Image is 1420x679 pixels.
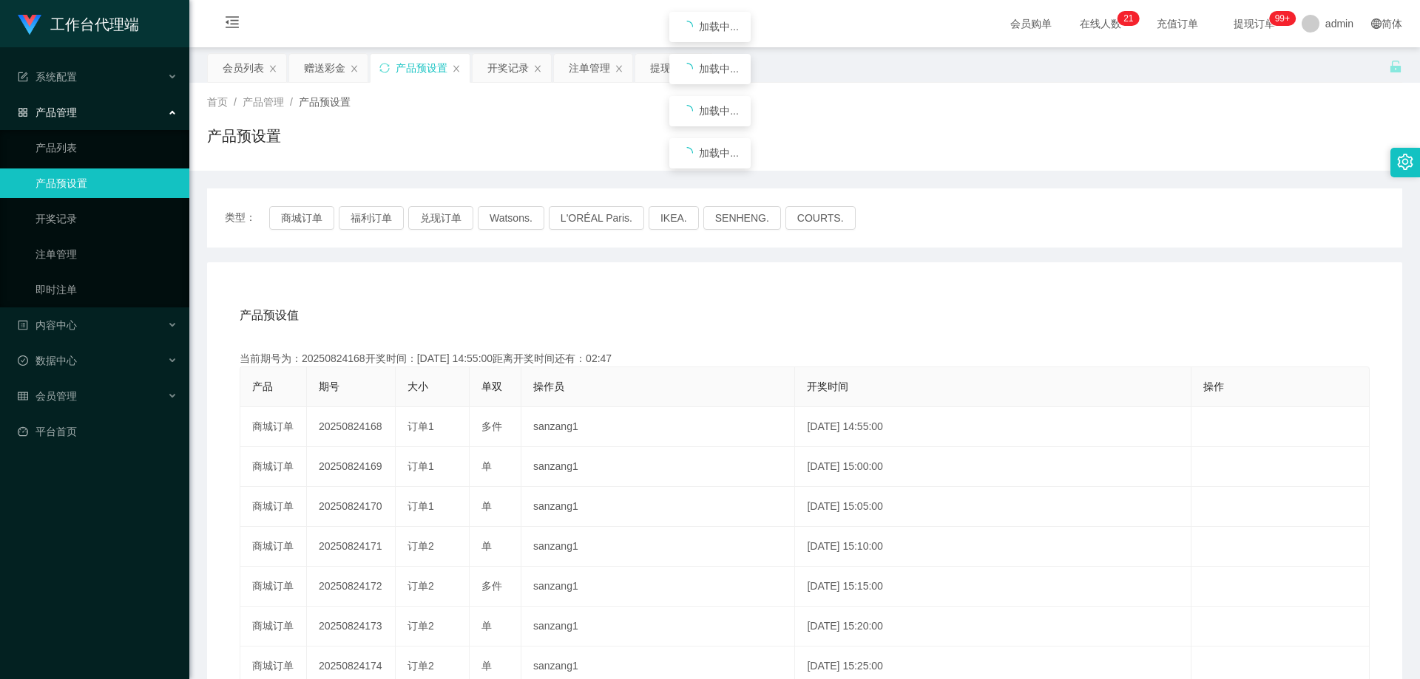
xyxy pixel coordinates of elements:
a: 图标: dashboard平台首页 [18,417,177,446]
td: 20250824170 [307,487,396,527]
i: 图标: close [615,64,623,73]
i: 图标: form [18,72,28,82]
span: 操作 [1203,381,1224,392]
td: 商城订单 [240,527,307,567]
h1: 产品预设置 [207,125,281,147]
i: 图标: close [533,64,542,73]
span: 操作员 [533,381,564,392]
span: 单 [481,620,492,632]
span: 加载中... [699,63,739,75]
button: SENHENG. [703,206,781,230]
div: 会员列表 [223,54,264,82]
td: sanzang1 [521,447,795,487]
td: [DATE] 15:00:00 [795,447,1191,487]
span: 订单1 [408,420,434,432]
button: COURTS. [785,206,856,230]
td: [DATE] 15:20:00 [795,607,1191,646]
span: 系统配置 [18,71,77,83]
span: 产品管理 [18,106,77,118]
td: 20250824169 [307,447,396,487]
i: icon: loading [681,147,693,159]
span: 类型： [225,206,269,230]
span: 订单2 [408,620,434,632]
td: 商城订单 [240,487,307,527]
span: 产品预设置 [299,96,351,108]
i: 图标: unlock [1389,60,1402,73]
div: 开奖记录 [487,54,529,82]
span: 期号 [319,381,339,392]
h1: 工作台代理端 [50,1,139,48]
button: L'ORÉAL Paris. [549,206,644,230]
span: 多件 [481,420,502,432]
span: 开奖时间 [807,381,848,392]
td: [DATE] 15:15:00 [795,567,1191,607]
p: 1 [1129,11,1134,26]
td: [DATE] 15:05:00 [795,487,1191,527]
td: 商城订单 [240,607,307,646]
button: 福利订单 [339,206,404,230]
button: IKEA. [649,206,699,230]
td: [DATE] 15:10:00 [795,527,1191,567]
div: 赠送彩金 [304,54,345,82]
a: 开奖记录 [35,204,177,233]
span: 数据中心 [18,355,77,366]
span: 内容中心 [18,319,77,331]
i: 图标: appstore-o [18,107,28,117]
span: 单 [481,500,492,512]
button: Watsons. [478,206,544,230]
span: 订单2 [408,580,434,592]
img: logo.9652507e.png [18,15,41,35]
td: 20250824171 [307,527,396,567]
span: 会员管理 [18,390,77,402]
button: 兑现订单 [408,206,473,230]
td: [DATE] 14:55:00 [795,407,1191,447]
a: 工作台代理端 [18,18,139,30]
td: 商城订单 [240,447,307,487]
span: 单 [481,660,492,672]
button: 商城订单 [269,206,334,230]
span: 单 [481,460,492,472]
span: 大小 [408,381,428,392]
td: 20250824173 [307,607,396,646]
p: 2 [1123,11,1129,26]
span: 在线人数 [1072,18,1129,29]
a: 注单管理 [35,239,177,269]
span: 加载中... [699,105,739,117]
div: 当前期号为：20250824168开奖时间：[DATE] 14:55:00距离开奖时间还有：02:47 [240,351,1370,366]
span: 订单1 [408,460,434,472]
i: icon: loading [681,105,693,117]
span: 单 [481,540,492,552]
sup: 21 [1118,11,1139,26]
span: 提现订单 [1226,18,1282,29]
span: 多件 [481,580,502,592]
td: sanzang1 [521,567,795,607]
i: 图标: close [350,64,359,73]
td: 20250824168 [307,407,396,447]
a: 产品预设置 [35,168,177,198]
span: 订单2 [408,660,434,672]
i: 图标: sync [379,63,390,73]
td: sanzang1 [521,607,795,646]
a: 即时注单 [35,275,177,304]
i: 图标: table [18,391,28,401]
i: 图标: profile [18,320,28,330]
i: 图标: close [452,64,461,73]
div: 产品预设置 [396,54,447,82]
span: 单双 [481,381,502,392]
td: 商城订单 [240,567,307,607]
div: 注单管理 [569,54,610,82]
i: 图标: global [1371,18,1382,29]
span: 产品管理 [243,96,284,108]
i: 图标: close [268,64,277,73]
i: 图标: setting [1397,154,1413,170]
span: 加载中... [699,147,739,159]
td: 20250824172 [307,567,396,607]
span: 产品预设值 [240,307,299,324]
i: icon: loading [681,63,693,75]
td: sanzang1 [521,487,795,527]
span: 订单2 [408,540,434,552]
span: 充值订单 [1149,18,1206,29]
span: / [234,96,237,108]
td: sanzang1 [521,527,795,567]
i: 图标: check-circle-o [18,355,28,366]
